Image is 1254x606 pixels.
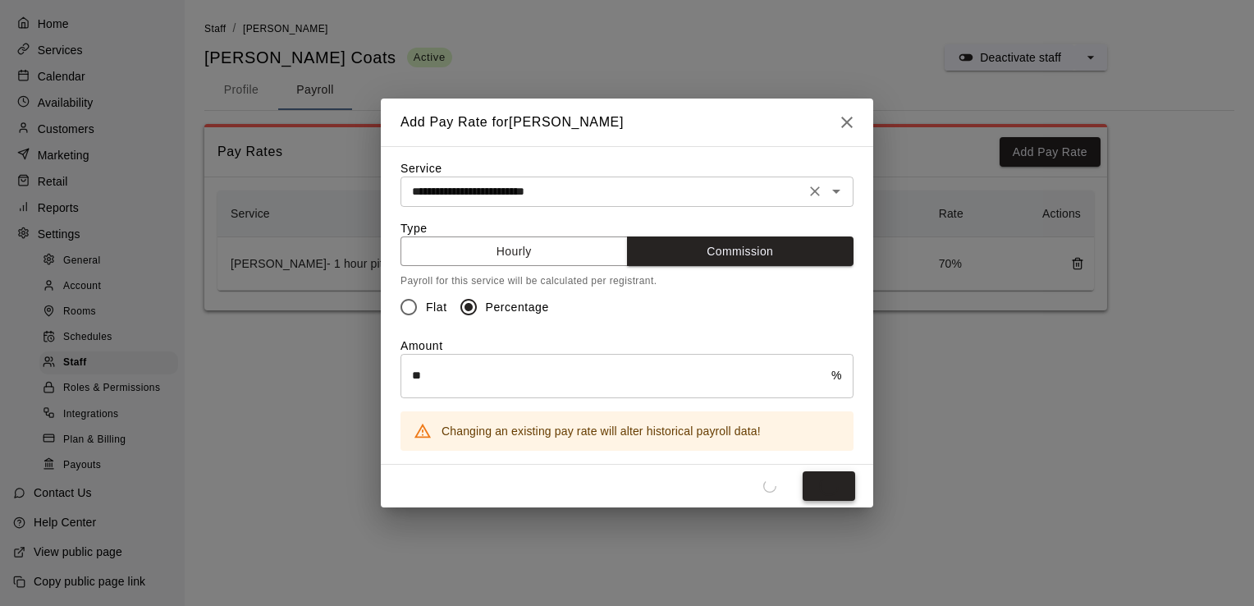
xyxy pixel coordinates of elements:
[486,299,549,316] span: Percentage
[426,299,447,316] span: Flat
[400,275,657,287] span: Payroll for this service will be calculated per registrant.
[400,236,854,267] div: outlined primary button group
[400,162,442,175] label: Service
[400,236,628,267] button: Hourly
[825,180,848,203] button: Open
[400,290,854,324] div: amountType
[627,236,854,267] button: Commission
[400,222,428,235] label: Type
[400,339,443,352] label: Amount
[442,416,761,446] div: Changing an existing pay rate will alter historical payroll data!
[381,99,643,146] h2: Add Pay Rate for [PERSON_NAME]
[831,367,842,384] p: %
[803,180,826,203] button: Clear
